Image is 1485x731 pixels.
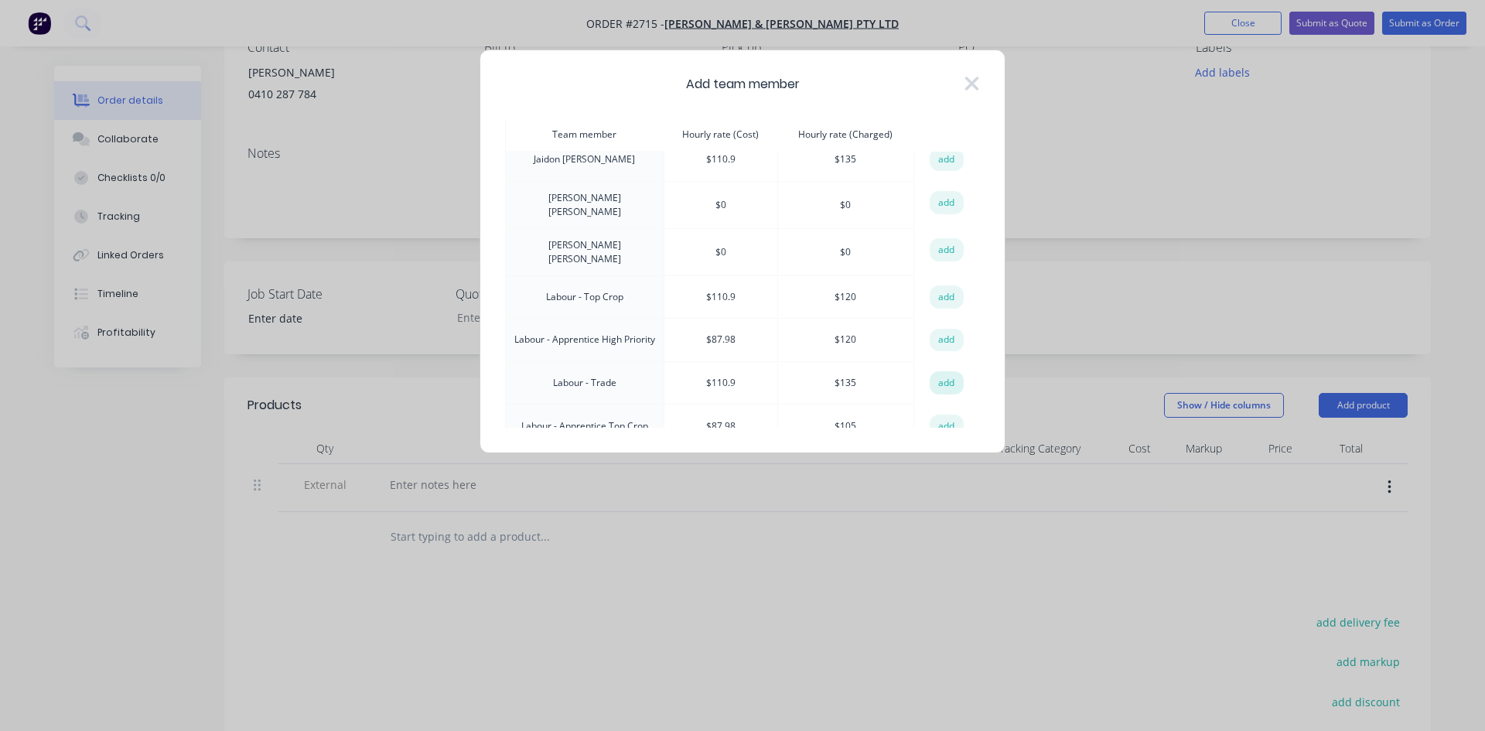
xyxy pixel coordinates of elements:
[664,118,777,152] th: Hourly rate (Cost)
[506,405,664,448] td: Labour - Apprentice Top Crop
[506,319,664,362] td: Labour - Apprentice High Priority
[506,181,664,228] td: [PERSON_NAME] [PERSON_NAME]
[777,118,913,152] th: Hourly rate (Charged)
[930,149,964,172] button: add
[777,319,913,362] td: $ 120
[930,371,964,395] button: add
[777,181,913,228] td: $ 0
[777,228,913,275] td: $ 0
[664,319,777,362] td: $ 87.98
[930,415,964,438] button: add
[664,361,777,405] td: $ 110.9
[686,75,800,94] span: Add team member
[506,138,664,182] td: Jaidon [PERSON_NAME]
[664,228,777,275] td: $ 0
[777,361,913,405] td: $ 135
[664,138,777,182] td: $ 110.9
[930,238,964,261] button: add
[506,228,664,275] td: [PERSON_NAME] [PERSON_NAME]
[930,285,964,309] button: add
[506,275,664,319] td: Labour - Top Crop
[930,191,964,214] button: add
[664,181,777,228] td: $ 0
[664,405,777,448] td: $ 87.98
[930,329,964,352] button: add
[777,138,913,182] td: $ 135
[664,275,777,319] td: $ 110.9
[777,405,913,448] td: $ 105
[913,118,979,152] th: action
[506,118,664,152] th: Team member
[777,275,913,319] td: $ 120
[506,361,664,405] td: Labour - Trade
